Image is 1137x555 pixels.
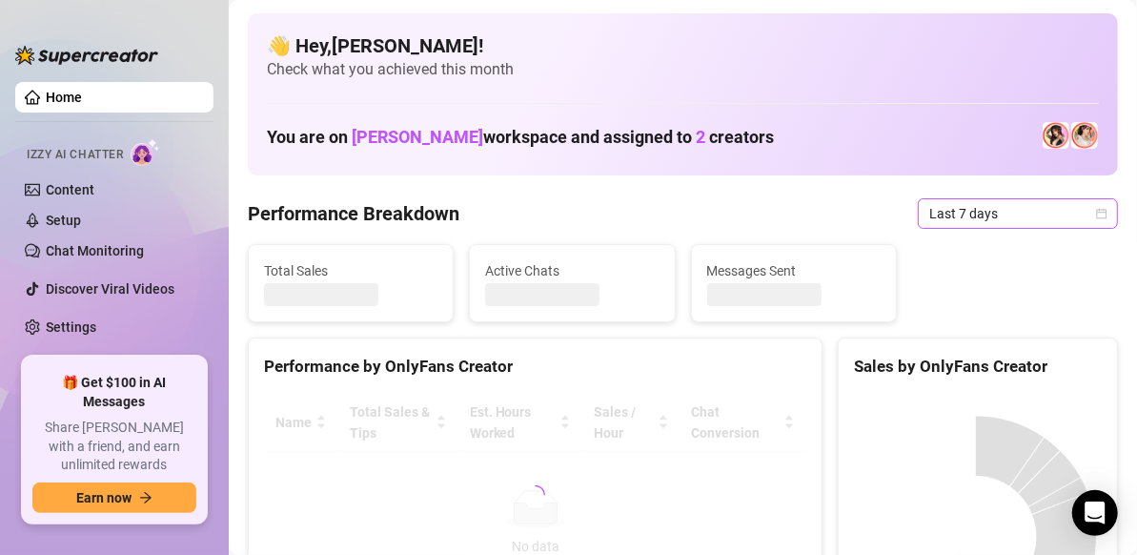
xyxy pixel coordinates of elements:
[131,138,160,166] img: AI Chatter
[1043,122,1069,149] img: Holly
[27,146,123,164] span: Izzy AI Chatter
[76,490,132,505] span: Earn now
[267,32,1099,59] h4: 👋 Hey, [PERSON_NAME] !
[46,182,94,197] a: Content
[929,199,1107,228] span: Last 7 days
[1071,122,1098,149] img: 𝖍𝖔𝖑𝖑𝖞
[1096,208,1107,219] span: calendar
[485,260,659,281] span: Active Chats
[139,491,152,504] span: arrow-right
[522,481,549,507] span: loading
[248,200,459,227] h4: Performance Breakdown
[46,319,96,335] a: Settings
[15,46,158,65] img: logo-BBDzfeDw.svg
[32,419,196,475] span: Share [PERSON_NAME] with a friend, and earn unlimited rewards
[46,213,81,228] a: Setup
[854,354,1102,380] div: Sales by OnlyFans Creator
[267,127,774,148] h1: You are on workspace and assigned to creators
[32,374,196,411] span: 🎁 Get $100 in AI Messages
[264,354,806,380] div: Performance by OnlyFans Creator
[352,127,483,147] span: [PERSON_NAME]
[46,90,82,105] a: Home
[264,260,437,281] span: Total Sales
[696,127,705,147] span: 2
[32,483,196,513] button: Earn nowarrow-right
[46,281,174,297] a: Discover Viral Videos
[707,260,881,281] span: Messages Sent
[1072,490,1118,536] div: Open Intercom Messenger
[267,59,1099,80] span: Check what you achieved this month
[46,243,144,258] a: Chat Monitoring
